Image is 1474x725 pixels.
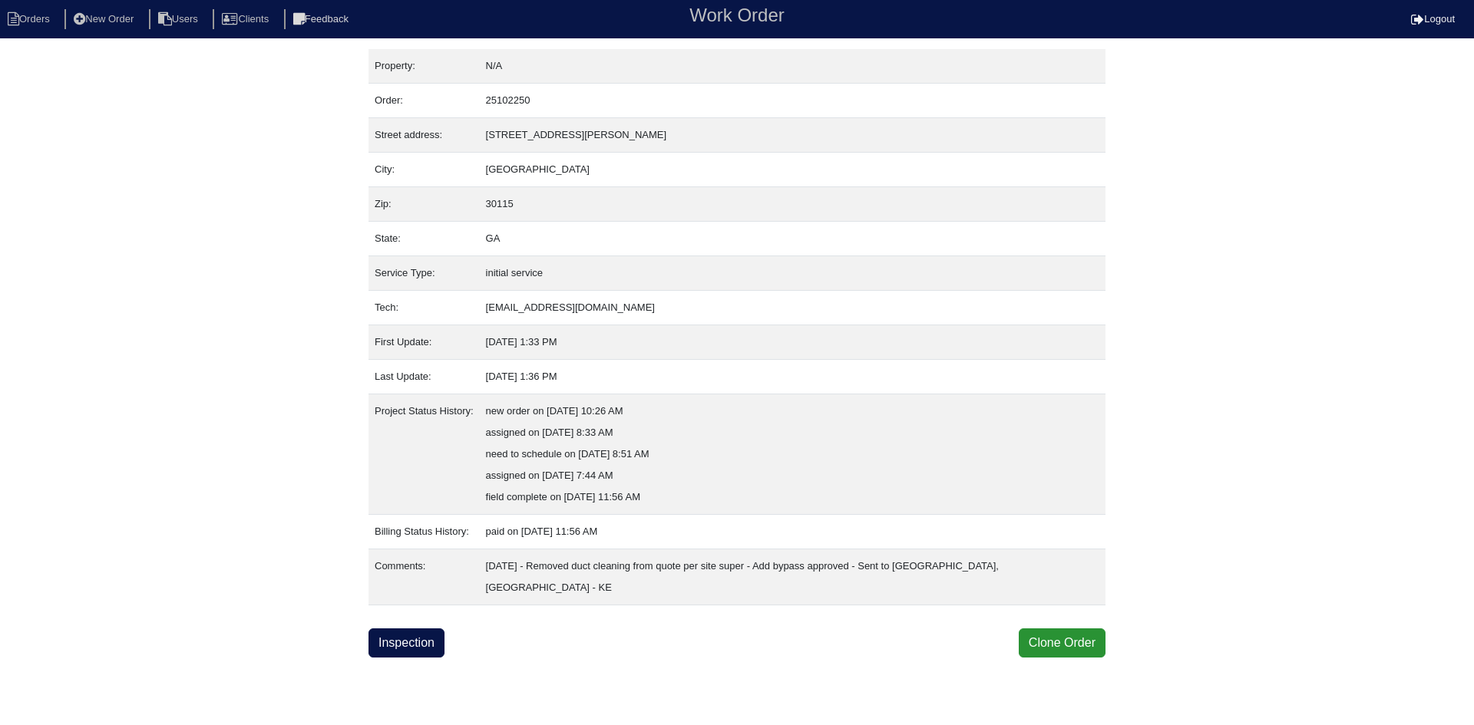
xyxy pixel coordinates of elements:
[368,84,480,118] td: Order:
[368,222,480,256] td: State:
[480,84,1105,118] td: 25102250
[64,13,146,25] a: New Order
[486,422,1099,443] div: assigned on [DATE] 8:33 AM
[480,153,1105,187] td: [GEOGRAPHIC_DATA]
[368,256,480,291] td: Service Type:
[486,486,1099,508] div: field complete on [DATE] 11:56 AM
[149,13,210,25] a: Users
[368,118,480,153] td: Street address:
[64,9,146,30] li: New Order
[368,325,480,360] td: First Update:
[486,465,1099,486] div: assigned on [DATE] 7:44 AM
[368,394,480,515] td: Project Status History:
[149,9,210,30] li: Users
[480,549,1105,605] td: [DATE] - Removed duct cleaning from quote per site super - Add bypass approved - Sent to [GEOGRAP...
[1411,13,1455,25] a: Logout
[368,515,480,549] td: Billing Status History:
[480,360,1105,394] td: [DATE] 1:36 PM
[486,400,1099,422] div: new order on [DATE] 10:26 AM
[368,153,480,187] td: City:
[486,521,1099,542] div: paid on [DATE] 11:56 AM
[1019,628,1105,657] button: Clone Order
[368,549,480,605] td: Comments:
[480,291,1105,325] td: [EMAIL_ADDRESS][DOMAIN_NAME]
[213,9,281,30] li: Clients
[480,49,1105,84] td: N/A
[480,222,1105,256] td: GA
[480,325,1105,360] td: [DATE] 1:33 PM
[284,9,361,30] li: Feedback
[368,187,480,222] td: Zip:
[480,187,1105,222] td: 30115
[486,443,1099,465] div: need to schedule on [DATE] 8:51 AM
[368,360,480,394] td: Last Update:
[480,256,1105,291] td: initial service
[368,291,480,325] td: Tech:
[368,49,480,84] td: Property:
[480,118,1105,153] td: [STREET_ADDRESS][PERSON_NAME]
[368,628,445,657] a: Inspection
[213,13,281,25] a: Clients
